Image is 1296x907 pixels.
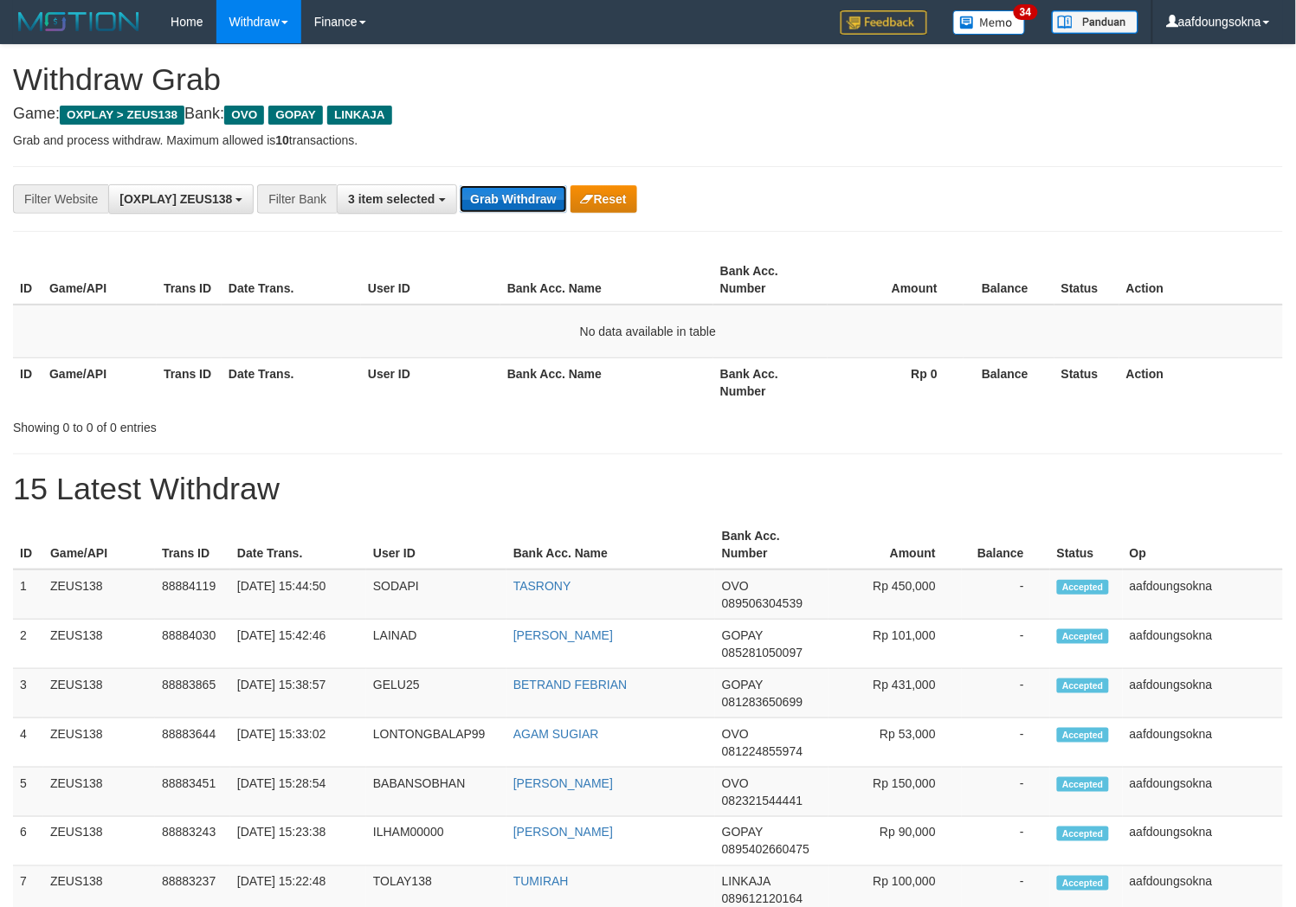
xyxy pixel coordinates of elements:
th: Game/API [43,520,155,569]
td: 1 [13,569,43,620]
th: Bank Acc. Number [713,255,828,305]
div: Filter Bank [257,184,337,214]
strong: 10 [275,133,289,147]
span: 3 item selected [348,192,435,206]
td: [DATE] 15:33:02 [230,718,366,768]
td: - [962,768,1050,817]
td: - [962,620,1050,669]
td: aafdoungsokna [1123,768,1283,817]
span: GOPAY [722,826,763,839]
td: - [962,718,1050,768]
span: GOPAY [722,678,763,692]
td: Rp 90,000 [829,817,962,866]
td: 2 [13,620,43,669]
a: TUMIRAH [513,875,569,889]
td: SODAPI [366,569,506,620]
span: OVO [722,579,749,593]
th: Date Trans. [222,357,361,407]
td: aafdoungsokna [1123,817,1283,866]
th: Bank Acc. Name [506,520,715,569]
td: BABANSOBHAN [366,768,506,817]
span: 34 [1014,4,1037,20]
div: Filter Website [13,184,108,214]
th: Bank Acc. Number [713,357,828,407]
span: LINKAJA [327,106,392,125]
a: [PERSON_NAME] [513,776,613,790]
img: Feedback.jpg [841,10,927,35]
td: ZEUS138 [43,817,155,866]
td: 88883243 [155,817,230,866]
td: ZEUS138 [43,768,155,817]
th: Date Trans. [230,520,366,569]
th: Balance [964,255,1054,305]
th: Rp 0 [828,357,964,407]
td: Rp 53,000 [829,718,962,768]
td: 88883644 [155,718,230,768]
span: GOPAY [722,628,763,642]
th: Bank Acc. Name [500,255,713,305]
th: Trans ID [155,520,230,569]
span: Copy 089612120164 to clipboard [722,892,803,906]
td: [DATE] 15:28:54 [230,768,366,817]
td: - [962,569,1050,620]
th: Game/API [42,255,157,305]
a: AGAM SUGIAR [513,727,599,741]
button: Reset [571,185,637,213]
h4: Game: Bank: [13,106,1283,123]
span: Copy 081224855974 to clipboard [722,744,803,758]
td: aafdoungsokna [1123,669,1283,718]
td: ZEUS138 [43,718,155,768]
td: [DATE] 15:23:38 [230,817,366,866]
td: [DATE] 15:42:46 [230,620,366,669]
th: Amount [828,255,964,305]
button: 3 item selected [337,184,456,214]
th: Status [1050,520,1123,569]
th: User ID [361,255,500,305]
td: LONTONGBALAP99 [366,718,506,768]
td: 88884119 [155,569,230,620]
td: 88883451 [155,768,230,817]
th: Trans ID [157,357,222,407]
a: [PERSON_NAME] [513,826,613,839]
h1: Withdraw Grab [13,62,1283,97]
span: Accepted [1057,629,1109,644]
a: BETRAND FEBRIAN [513,678,627,692]
td: Rp 150,000 [829,768,962,817]
span: Copy 089506304539 to clipboard [722,596,803,610]
td: ZEUS138 [43,620,155,669]
th: Status [1054,357,1119,407]
button: [OXPLAY] ZEUS138 [108,184,254,214]
td: Rp 431,000 [829,669,962,718]
td: 4 [13,718,43,768]
th: User ID [366,520,506,569]
th: Op [1123,520,1283,569]
td: ZEUS138 [43,669,155,718]
td: 6 [13,817,43,866]
span: Accepted [1057,679,1109,693]
th: ID [13,357,42,407]
td: LAINAD [366,620,506,669]
div: Showing 0 to 0 of 0 entries [13,412,527,436]
td: Rp 450,000 [829,569,962,620]
th: Bank Acc. Number [715,520,829,569]
span: [OXPLAY] ZEUS138 [119,192,232,206]
th: Game/API [42,357,157,407]
th: Action [1119,255,1283,305]
td: - [962,817,1050,866]
a: TASRONY [513,579,571,593]
p: Grab and process withdraw. Maximum allowed is transactions. [13,132,1283,149]
td: 5 [13,768,43,817]
th: Bank Acc. Name [500,357,713,407]
span: LINKAJA [722,875,771,889]
img: panduan.png [1052,10,1138,34]
span: Copy 0895402660475 to clipboard [722,843,809,857]
td: aafdoungsokna [1123,569,1283,620]
th: Trans ID [157,255,222,305]
span: Accepted [1057,827,1109,841]
span: Accepted [1057,728,1109,743]
span: GOPAY [268,106,323,125]
td: No data available in table [13,305,1283,358]
td: aafdoungsokna [1123,620,1283,669]
td: ZEUS138 [43,569,155,620]
th: ID [13,520,43,569]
